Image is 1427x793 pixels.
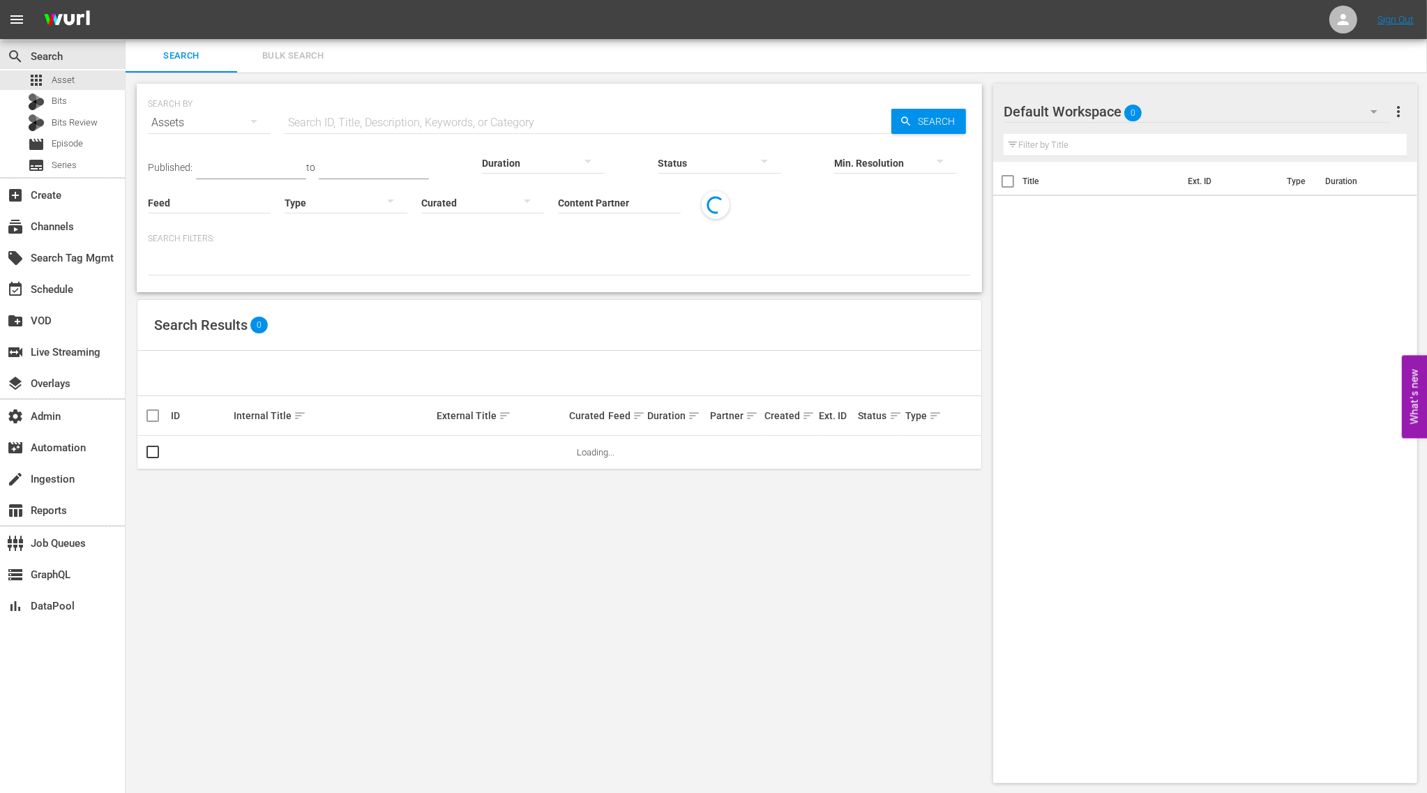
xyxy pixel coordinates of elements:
[250,317,268,333] span: 0
[1124,98,1142,128] span: 0
[746,409,758,422] span: sort
[52,137,83,151] span: Episode
[1377,14,1414,25] a: Sign Out
[499,409,511,422] span: sort
[912,109,966,134] span: Search
[688,409,700,422] span: sort
[52,116,98,130] span: Bits Review
[1179,162,1279,201] th: Ext. ID
[148,233,971,245] p: Search Filters:
[134,48,229,64] span: Search
[7,471,24,488] span: Ingestion
[1402,355,1427,438] button: Open Feedback Widget
[764,407,815,424] div: Created
[577,447,614,458] span: Loading...
[246,48,340,64] span: Bulk Search
[905,407,933,424] div: Type
[234,407,432,424] div: Internal Title
[154,317,248,333] span: Search Results
[7,375,24,392] span: Overlays
[28,114,45,131] div: Bits Review
[52,73,75,87] span: Asset
[306,162,315,173] span: to
[437,407,565,424] div: External Title
[710,407,760,424] div: Partner
[7,598,24,614] span: DataPool
[7,566,24,583] span: GraphQL
[7,344,24,361] span: Live Streaming
[647,407,706,424] div: Duration
[1022,162,1179,201] th: Title
[8,11,25,28] span: menu
[891,109,966,134] button: Search
[7,187,24,204] span: Create
[1390,103,1407,120] span: more_vert
[929,409,942,422] span: sort
[608,407,643,424] div: Feed
[569,410,604,421] div: Curated
[52,94,67,108] span: Bits
[7,250,24,266] span: Search Tag Mgmt
[7,48,24,65] span: Search
[7,281,24,298] span: Schedule
[7,408,24,425] span: Admin
[28,72,45,89] span: Asset
[294,409,306,422] span: sort
[28,157,45,174] span: Series
[889,409,902,422] span: sort
[1278,162,1317,201] th: Type
[7,502,24,519] span: Reports
[7,535,24,552] span: Job Queues
[859,407,901,424] div: Status
[7,218,24,235] span: Channels
[802,409,815,422] span: sort
[52,158,77,172] span: Series
[171,410,229,421] div: ID
[148,162,192,173] span: Published:
[633,409,645,422] span: sort
[28,136,45,153] span: Episode
[148,103,271,142] div: Assets
[28,93,45,110] div: Bits
[7,439,24,456] span: Automation
[820,410,854,421] div: Ext. ID
[1004,92,1391,131] div: Default Workspace
[1390,95,1407,128] button: more_vert
[1317,162,1400,201] th: Duration
[33,3,100,36] img: ans4CAIJ8jUAAAAAAAAAAAAAAAAAAAAAAAAgQb4GAAAAAAAAAAAAAAAAAAAAAAAAJMjXAAAAAAAAAAAAAAAAAAAAAAAAgAT5G...
[7,312,24,329] span: VOD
